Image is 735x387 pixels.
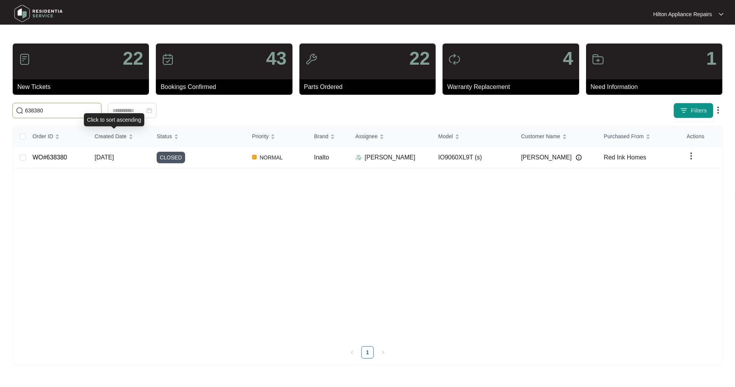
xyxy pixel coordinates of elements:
[362,347,373,358] a: 1
[305,53,317,65] img: icon
[356,132,378,141] span: Assignee
[346,346,358,359] li: Previous Page
[361,346,374,359] li: 1
[252,132,269,141] span: Priority
[438,132,453,141] span: Model
[576,154,582,161] img: Info icon
[673,103,713,118] button: filter iconFilters
[680,126,722,147] th: Actions
[95,132,127,141] span: Created Date
[706,49,717,68] p: 1
[157,152,185,163] span: CLOSED
[25,106,98,115] input: Search by Order Id, Assignee Name, Customer Name, Brand and Model
[356,154,362,161] img: Assigner Icon
[16,107,23,114] img: search-icon
[160,82,292,92] p: Bookings Confirmed
[346,346,358,359] button: left
[350,350,354,355] span: left
[713,106,723,115] img: dropdown arrow
[377,346,389,359] button: right
[150,126,246,147] th: Status
[604,132,643,141] span: Purchased From
[246,126,308,147] th: Priority
[691,107,707,115] span: Filters
[32,154,67,161] a: WO#638380
[515,126,598,147] th: Customer Name
[591,82,722,92] p: Need Information
[377,346,389,359] li: Next Page
[123,49,143,68] p: 22
[653,10,712,18] p: Hilton Appliance Repairs
[521,132,560,141] span: Customer Name
[447,82,579,92] p: Warranty Replacement
[409,49,430,68] p: 22
[162,53,174,65] img: icon
[314,132,328,141] span: Brand
[432,126,515,147] th: Model
[598,126,680,147] th: Purchased From
[32,132,53,141] span: Order ID
[95,154,114,161] span: [DATE]
[381,350,385,355] span: right
[521,153,572,162] span: [PERSON_NAME]
[432,147,515,168] td: IO9060XL9T (s)
[365,153,416,162] p: [PERSON_NAME]
[349,126,432,147] th: Assignee
[84,113,144,126] div: Click to sort ascending
[157,132,172,141] span: Status
[604,154,646,161] span: Red Ink Homes
[563,49,573,68] p: 4
[266,49,286,68] p: 43
[687,151,696,161] img: dropdown arrow
[680,107,688,114] img: filter icon
[592,53,604,65] img: icon
[308,126,349,147] th: Brand
[719,12,723,16] img: dropdown arrow
[252,155,257,159] img: Vercel Logo
[18,53,31,65] img: icon
[314,154,329,161] span: Inalto
[448,53,461,65] img: icon
[12,2,65,25] img: residentia service logo
[26,126,88,147] th: Order ID
[89,126,150,147] th: Created Date
[17,82,149,92] p: New Tickets
[257,153,286,162] span: NORMAL
[304,82,436,92] p: Parts Ordered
